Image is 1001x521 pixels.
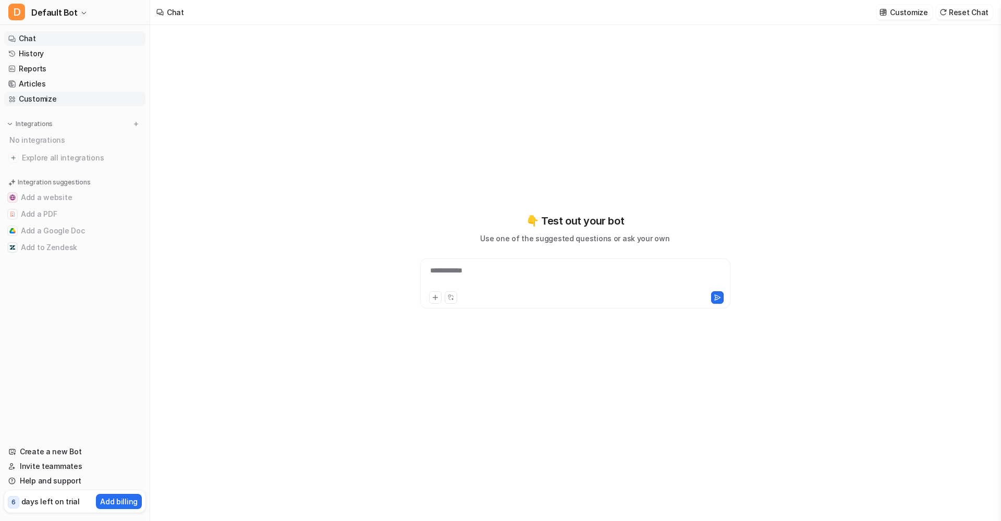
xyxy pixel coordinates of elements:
a: Reports [4,61,145,76]
p: Add billing [100,496,138,507]
p: Use one of the suggested questions or ask your own [480,233,669,244]
a: Articles [4,77,145,91]
a: Explore all integrations [4,151,145,165]
a: Help and support [4,474,145,488]
button: Customize [876,5,932,20]
p: Integration suggestions [18,178,90,187]
img: Add a PDF [9,211,16,217]
p: Customize [890,7,927,18]
img: Add a Google Doc [9,228,16,234]
button: Integrations [4,119,56,129]
a: History [4,46,145,61]
span: Explore all integrations [22,150,141,166]
a: Customize [4,92,145,106]
button: Add billing [96,494,142,509]
button: Reset Chat [936,5,993,20]
span: D [8,4,25,20]
img: explore all integrations [8,153,19,163]
a: Chat [4,31,145,46]
img: expand menu [6,120,14,128]
p: days left on trial [21,496,80,507]
button: Add a PDFAdd a PDF [4,206,145,222]
img: Add a website [9,194,16,201]
img: customize [880,8,887,16]
button: Add to ZendeskAdd to Zendesk [4,239,145,256]
button: Add a Google DocAdd a Google Doc [4,222,145,239]
button: Add a websiteAdd a website [4,189,145,206]
img: Add to Zendesk [9,244,16,251]
img: menu_add.svg [132,120,140,128]
div: No integrations [6,131,145,148]
p: 👇 Test out your bot [526,213,624,229]
p: 6 [11,498,16,507]
div: Chat [167,7,184,18]
a: Create a new Bot [4,444,145,459]
span: Default Bot [31,5,78,20]
img: reset [939,8,947,16]
a: Invite teammates [4,459,145,474]
p: Integrations [16,120,53,128]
